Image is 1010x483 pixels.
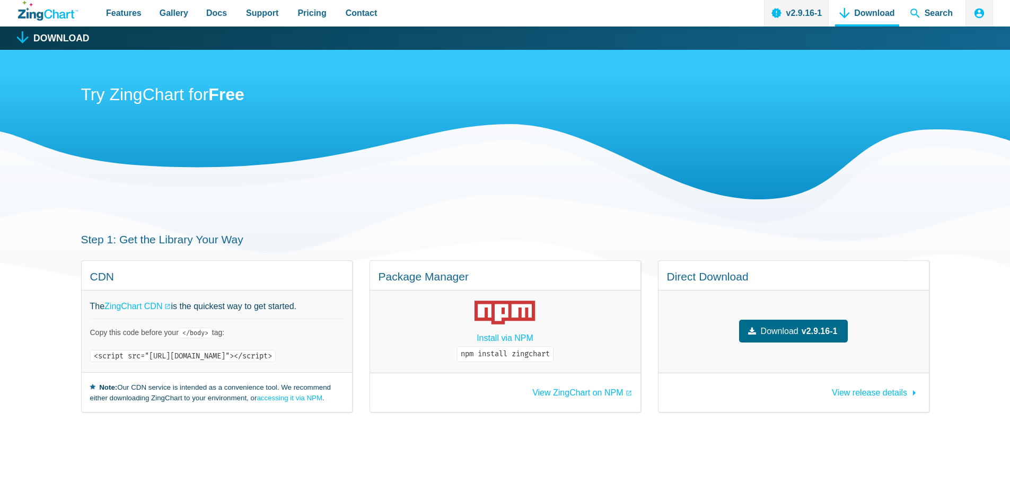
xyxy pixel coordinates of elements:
span: Pricing [297,6,326,20]
h4: CDN [90,269,344,284]
a: Downloadv2.9.16-1 [739,320,848,343]
h2: Try ZingChart for [81,84,929,108]
span: View release details [832,388,907,397]
strong: Note: [99,383,117,391]
h4: Direct Download [667,269,920,284]
span: Docs [206,6,227,20]
a: View ZingChart on NPM [532,389,631,397]
code: </body> [179,328,212,338]
a: View release details [832,383,920,397]
small: Our CDN service is intended as a convenience tool. We recommend either downloading ZingChart to y... [90,381,344,403]
span: Contact [346,6,377,20]
code: <script src="[URL][DOMAIN_NAME]"></script> [90,350,276,362]
strong: Free [208,85,244,104]
h1: Download [33,34,90,43]
span: Download [761,324,798,338]
p: The is the quickest way to get started. [90,299,344,313]
a: ZingChart Logo. Click to return to the homepage [18,1,78,21]
code: npm install zingchart [457,346,554,362]
strong: v2.9.16-1 [802,324,838,338]
a: ZingChart CDN [104,299,171,313]
p: Copy this code before your tag: [90,328,344,338]
h4: Package Manager [379,269,632,284]
a: accessing it via NPM [257,394,322,402]
span: Gallery [160,6,188,20]
a: Install via NPM [477,331,533,345]
span: Support [246,6,278,20]
span: Features [106,6,142,20]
